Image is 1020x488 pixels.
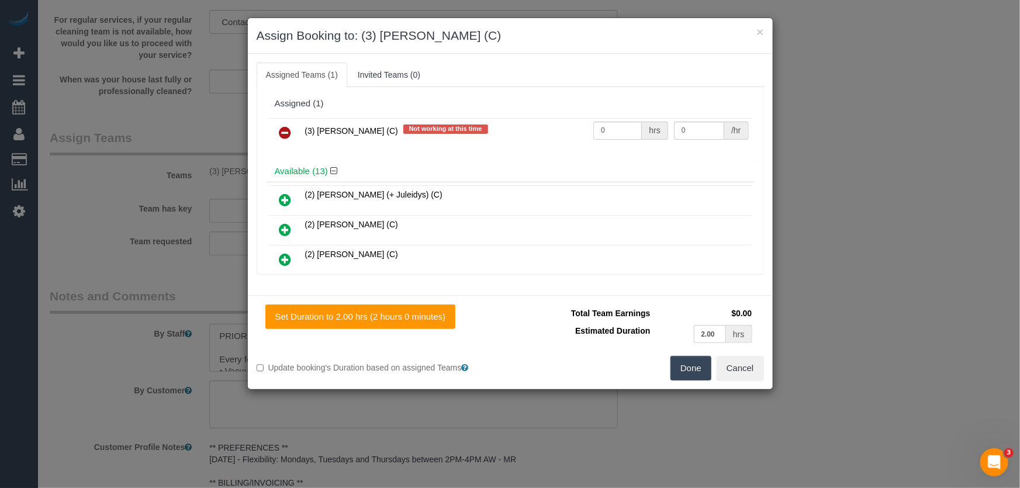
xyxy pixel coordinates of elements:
input: Update booking's Duration based on assigned Teams [257,364,264,372]
a: Assigned Teams (1) [257,63,347,87]
div: hrs [642,122,668,140]
span: (2) [PERSON_NAME] (C) [305,220,398,229]
button: × [756,26,763,38]
div: hrs [726,325,752,343]
h3: Assign Booking to: (3) [PERSON_NAME] (C) [257,27,764,44]
span: (2) [PERSON_NAME] (C) [305,250,398,259]
span: Not working at this time [403,124,488,134]
a: Invited Teams (0) [348,63,430,87]
span: Estimated Duration [575,326,650,335]
span: (3) [PERSON_NAME] (C) [305,126,398,136]
iframe: Intercom live chat [980,448,1008,476]
label: Update booking's Duration based on assigned Teams [257,362,502,373]
button: Cancel [717,356,764,380]
h4: Available (13) [275,167,746,176]
button: Set Duration to 2.00 hrs (2 hours 0 minutes) [265,304,456,329]
div: Assigned (1) [275,99,746,109]
td: Total Team Earnings [519,304,654,322]
button: Done [670,356,711,380]
span: (2) [PERSON_NAME] (+ Juleidys) (C) [305,190,442,199]
td: $0.00 [654,304,755,322]
div: /hr [724,122,748,140]
span: 3 [1004,448,1014,458]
